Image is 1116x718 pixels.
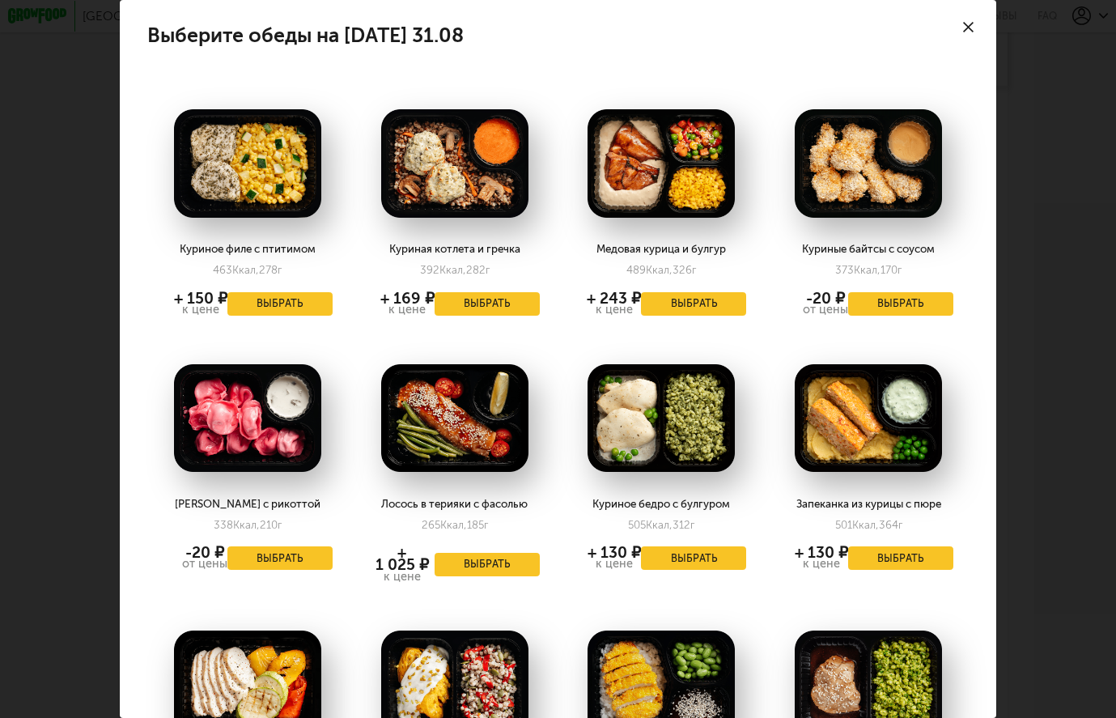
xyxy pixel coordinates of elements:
[174,292,227,304] div: + 150 ₽
[835,263,902,276] div: 373 170
[163,498,333,510] div: [PERSON_NAME] с рикоттой
[588,109,735,218] img: big_2Xy5iRY5oQtQ6i9s.png
[803,304,848,316] div: от цены
[898,518,902,531] span: г
[182,546,227,559] div: -20 ₽
[897,263,902,276] span: г
[626,263,696,276] div: 489 326
[420,263,490,276] div: 392 282
[692,263,696,276] span: г
[370,498,540,510] div: Лосось в терияки с фасолью
[835,518,902,531] div: 501 364
[381,364,528,473] img: big_PWyqym2mdqCAeLXC.png
[588,546,641,559] div: + 130 ₽
[486,263,490,276] span: г
[628,518,694,531] div: 505 312
[214,518,282,531] div: 338 210
[588,364,735,473] img: big_HiiCm5w86QSjzLpf.png
[848,292,953,316] button: Выбрать
[484,518,488,531] span: г
[370,546,435,571] div: + 1 025 ₽
[641,546,746,570] button: Выбрать
[278,263,282,276] span: г
[439,263,466,276] span: Ккал,
[576,498,746,510] div: Куриное бедро с булгуром
[783,498,953,510] div: Запеканка из курицы с пюре
[576,243,746,255] div: Медовая курица и булгур
[213,263,282,276] div: 463 278
[182,559,227,570] div: от цены
[380,292,435,304] div: + 169 ₽
[783,243,953,255] div: Куриные байтсы с соусом
[227,546,333,570] button: Выбрать
[795,109,942,218] img: big_pwPlUI2FPXITTH3Z.png
[795,559,848,570] div: к цене
[147,28,464,44] h4: Выберите обеды на [DATE] 31.08
[435,553,540,576] button: Выбрать
[278,518,282,531] span: г
[690,518,694,531] span: г
[370,243,540,255] div: Куриная котлета и гречка
[848,546,953,570] button: Выбрать
[646,263,673,276] span: Ккал,
[587,304,641,316] div: к цене
[795,364,942,473] img: big_XVkTC3FBYXOheKHU.png
[854,263,880,276] span: Ккал,
[435,292,540,316] button: Выбрать
[174,364,321,473] img: big_tsROXB5P9kwqKV4s.png
[381,109,528,218] img: big_zE3OJouargrLql6B.png
[587,292,641,304] div: + 243 ₽
[163,243,333,255] div: Куриное филе с птитимом
[588,559,641,570] div: к цене
[440,518,467,531] span: Ккал,
[422,518,488,531] div: 265 185
[641,292,746,316] button: Выбрать
[370,571,435,583] div: к цене
[174,109,321,218] img: big_LetNpe35iZFIx88p.png
[803,292,848,304] div: -20 ₽
[232,263,259,276] span: Ккал,
[646,518,673,531] span: Ккал,
[795,546,848,559] div: + 130 ₽
[174,304,227,316] div: к цене
[233,518,260,531] span: Ккал,
[852,518,879,531] span: Ккал,
[227,292,333,316] button: Выбрать
[380,304,435,316] div: к цене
